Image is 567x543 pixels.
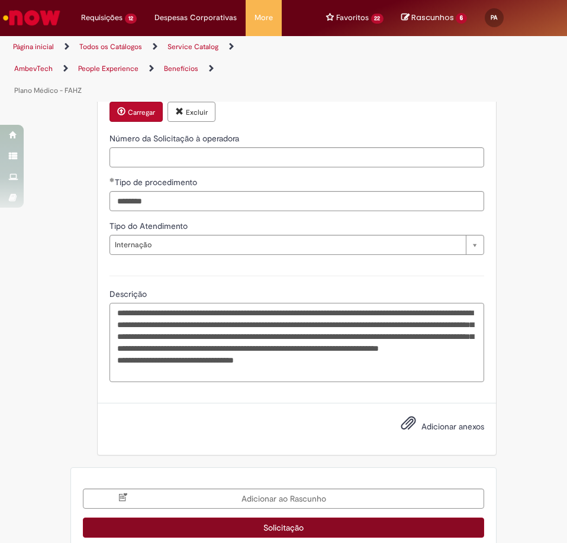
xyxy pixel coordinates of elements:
[109,177,115,182] span: Obrigatório Preenchido
[398,412,419,439] button: Adicionar anexos
[164,64,198,73] a: Benefícios
[411,12,454,23] span: Rascunhos
[401,12,467,23] a: No momento, sua lista de rascunhos tem 6 Itens
[109,303,484,382] textarea: Descrição
[14,64,53,73] a: AmbevTech
[13,42,54,51] a: Página inicial
[79,42,142,51] a: Todos os Catálogos
[83,518,484,538] button: Solicitação
[186,108,208,117] small: Excluir
[115,177,199,188] span: Tipo de procedimento
[421,422,484,432] span: Adicionar anexos
[14,86,82,95] a: Plano Médico - FAHZ
[83,489,484,509] button: Adicionar ao Rascunho
[109,191,484,211] input: Tipo de procedimento
[115,235,460,254] span: Internação
[9,36,275,102] ul: Trilhas de página
[456,13,467,24] span: 6
[167,42,218,51] a: Service Catalog
[154,12,237,24] span: Despesas Corporativas
[109,289,149,299] span: Descrição
[78,64,138,73] a: People Experience
[109,133,241,144] span: Somente leitura - Número da Solicitação à operadora
[336,12,369,24] span: Favoritos
[254,12,273,24] span: More
[1,6,62,30] img: ServiceNow
[109,147,484,167] input: Número da Solicitação à operadora
[81,12,123,24] span: Requisições
[491,14,497,21] span: PA
[167,102,215,122] button: Excluir anexo Solocotação Cirurgia Alice.pdf
[109,221,190,231] span: Tipo do Atendimento
[371,14,384,24] span: 22
[125,14,137,24] span: 12
[128,108,155,117] small: Carregar
[109,102,163,122] button: Carregar anexo de Encaminhamento do pedido Required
